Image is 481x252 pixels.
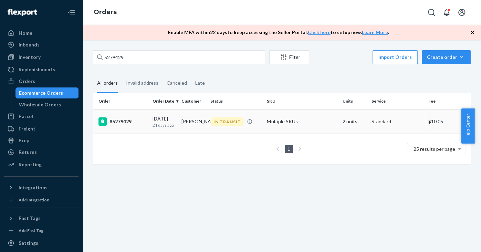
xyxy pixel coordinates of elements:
img: Flexport logo [8,9,37,16]
div: Parcel [19,113,33,120]
div: Prep [19,137,29,144]
a: Returns [4,147,79,158]
a: Add Integration [4,196,79,204]
a: Parcel [4,111,79,122]
a: Ecommerce Orders [15,87,79,98]
div: Add Integration [19,197,49,203]
div: Reporting [19,161,42,168]
a: Orders [94,8,117,16]
th: SKU [264,93,339,109]
a: Replenishments [4,64,79,75]
td: $10.05 [425,109,471,134]
button: Fast Tags [4,213,79,224]
a: Settings [4,238,79,249]
a: Inventory [4,52,79,63]
a: Add Fast Tag [4,227,79,235]
td: Multiple SKUs [264,109,339,134]
th: Service [369,93,426,109]
div: Wholesale Orders [19,101,61,108]
a: Reporting [4,159,79,170]
button: Open Search Box [425,6,438,19]
a: Wholesale Orders [15,99,79,110]
div: Inventory [19,54,41,61]
div: Freight [19,125,35,132]
a: Click here [308,29,331,35]
a: Home [4,28,79,39]
p: 21 days ago [153,122,176,128]
div: Ecommerce Orders [19,90,63,96]
button: Create order [422,50,471,64]
a: Prep [4,135,79,146]
input: Search orders [93,50,265,64]
a: Learn More [362,29,388,35]
div: Add Fast Tag [19,228,43,233]
div: IN TRANSIT [210,117,244,126]
p: Enable MFA within 22 days to keep accessing the Seller Portal. to setup now. . [168,29,389,36]
button: Integrations [4,182,79,193]
button: Close Navigation [65,6,79,19]
div: Invalid address [126,74,158,92]
div: #5279429 [98,117,147,126]
div: Inbounds [19,41,40,48]
div: Create order [427,54,466,61]
div: Returns [19,149,37,156]
div: Orders [19,78,35,85]
th: Fee [425,93,471,109]
button: Help Center [461,108,474,144]
a: Freight [4,123,79,134]
th: Status [208,93,264,109]
div: Filter [270,54,309,61]
div: All orders [97,74,118,93]
th: Units [340,93,369,109]
a: Page 1 is your current page [286,146,292,152]
button: Open account menu [455,6,469,19]
button: Import Orders [373,50,418,64]
button: Open notifications [440,6,453,19]
button: Filter [269,50,309,64]
a: Inbounds [4,39,79,50]
div: Fast Tags [19,215,41,222]
a: Orders [4,76,79,87]
div: Late [195,74,205,92]
td: [PERSON_NAME] [179,109,208,134]
div: Customer [181,98,205,104]
th: Order [93,93,150,109]
ol: breadcrumbs [88,2,122,22]
div: Canceled [167,74,187,92]
div: [DATE] [153,115,176,128]
div: Home [19,30,32,36]
div: Replenishments [19,66,55,73]
span: 25 results per page [414,146,455,152]
td: 2 units [340,109,369,134]
th: Order Date [150,93,179,109]
div: Integrations [19,184,48,191]
div: Settings [19,240,38,246]
p: Standard [372,118,423,125]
